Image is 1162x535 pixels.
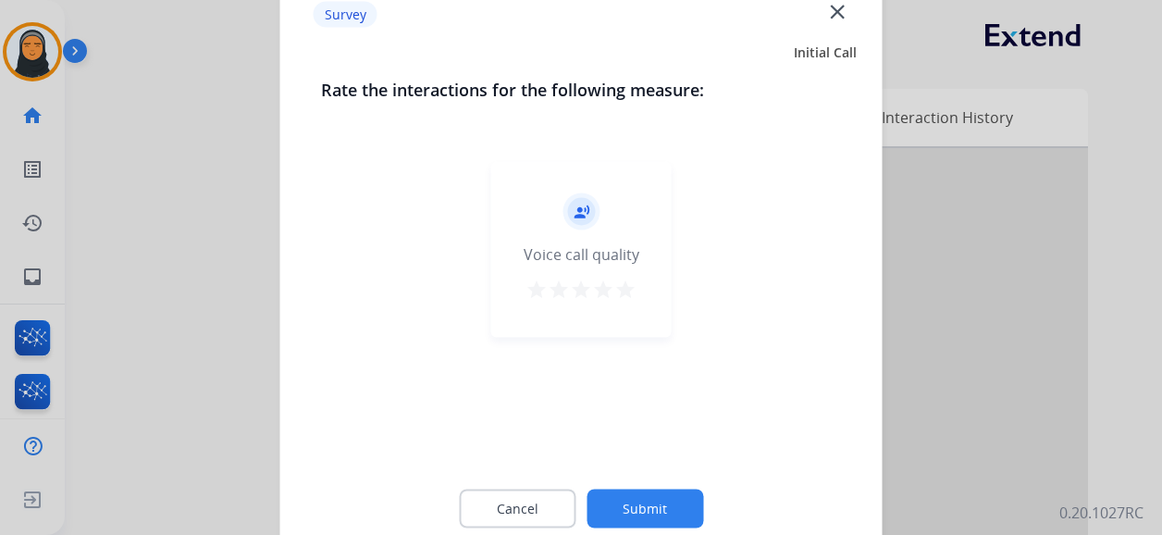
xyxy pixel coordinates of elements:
mat-icon: star [525,279,548,301]
button: Cancel [459,490,575,529]
mat-icon: star [548,279,570,301]
p: Survey [314,1,377,27]
p: 0.20.1027RC [1059,502,1143,524]
mat-icon: star [592,279,614,301]
h3: Rate the interactions for the following measure: [321,77,842,103]
mat-icon: record_voice_over [573,204,589,220]
span: Initial Call [794,44,857,62]
mat-icon: star [570,279,592,301]
div: Voice call quality [524,243,639,266]
mat-icon: star [614,279,637,301]
button: Submit [587,490,703,529]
